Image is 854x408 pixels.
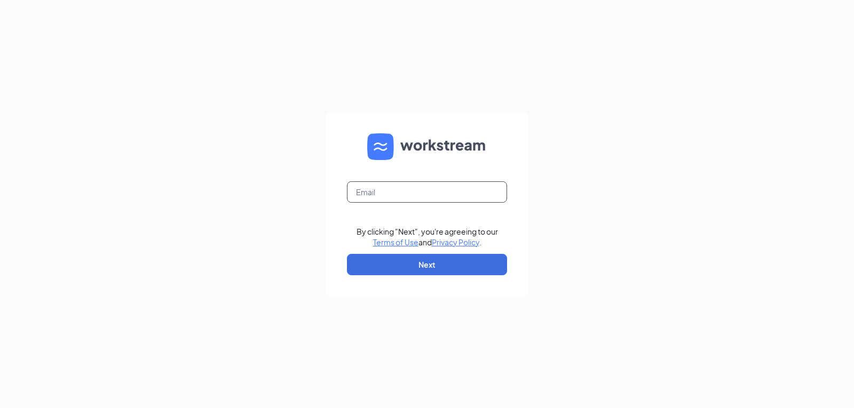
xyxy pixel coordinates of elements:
a: Terms of Use [373,237,418,247]
div: By clicking "Next", you're agreeing to our and . [357,226,498,247]
img: WS logo and Workstream text [367,133,487,160]
input: Email [347,181,507,203]
button: Next [347,254,507,275]
a: Privacy Policy [432,237,479,247]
